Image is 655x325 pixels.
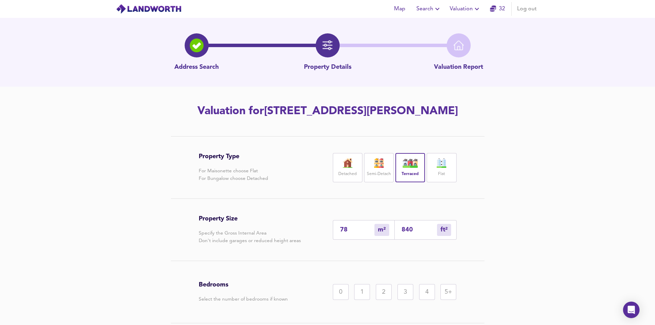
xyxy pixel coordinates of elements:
[199,167,268,182] p: For Maisonette choose Flat For Bungalow choose Detached
[490,4,505,14] a: 32
[402,226,437,233] input: Sqft
[190,39,204,52] img: search-icon
[199,215,301,223] h3: Property Size
[402,170,419,178] label: Terraced
[199,281,288,289] h3: Bedrooms
[517,4,537,14] span: Log out
[367,170,391,178] label: Semi-Detach
[354,284,370,300] div: 1
[487,2,509,16] button: 32
[199,229,301,245] p: Specify the Gross Internal Area Don't include garages or reduced height areas
[434,63,483,72] p: Valuation Report
[340,226,374,233] input: Enter sqm
[199,153,268,160] h3: Property Type
[364,153,394,182] div: Semi-Detach
[419,284,435,300] div: 4
[454,40,464,51] img: home-icon
[116,4,182,14] img: logo
[374,224,389,236] div: m²
[339,158,356,168] img: house-icon
[389,2,411,16] button: Map
[414,2,444,16] button: Search
[447,2,484,16] button: Valuation
[416,4,441,14] span: Search
[376,284,392,300] div: 2
[333,153,362,182] div: Detached
[438,170,445,178] label: Flat
[437,224,451,236] div: m²
[333,284,349,300] div: 0
[199,295,288,303] p: Select the number of bedrooms if known
[450,4,481,14] span: Valuation
[397,284,413,300] div: 3
[395,153,425,182] div: Terraced
[370,158,387,168] img: house-icon
[514,2,539,16] button: Log out
[623,302,640,318] div: Open Intercom Messenger
[304,63,351,72] p: Property Details
[427,153,456,182] div: Flat
[433,158,450,168] img: flat-icon
[133,104,522,119] h2: Valuation for [STREET_ADDRESS][PERSON_NAME]
[402,158,419,168] img: house-icon
[174,63,219,72] p: Address Search
[323,40,333,51] img: filter-icon
[440,284,456,300] div: 5+
[392,4,408,14] span: Map
[338,170,357,178] label: Detached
